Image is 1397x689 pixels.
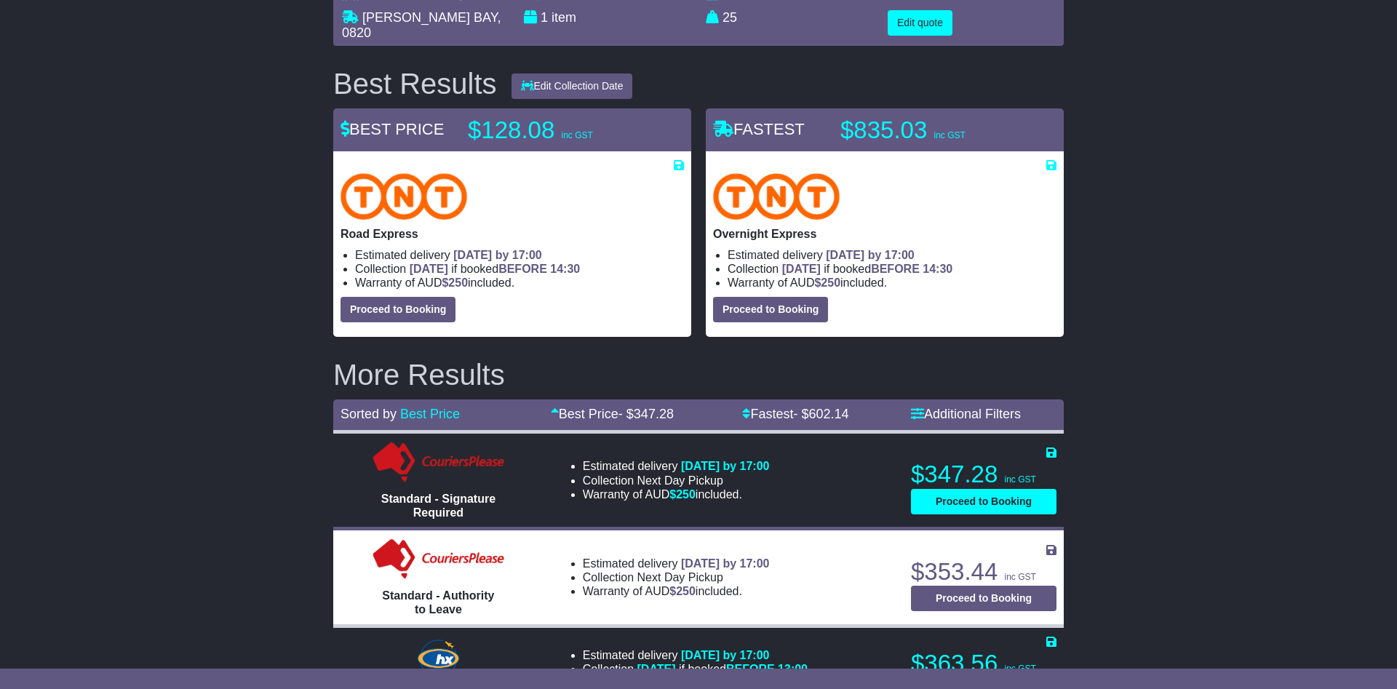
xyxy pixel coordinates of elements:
[550,263,580,275] span: 14:30
[341,297,455,322] button: Proceed to Booking
[911,460,1056,489] p: $347.28
[561,130,592,140] span: inc GST
[728,276,1056,290] li: Warranty of AUD included.
[453,249,542,261] span: [DATE] by 17:00
[355,248,684,262] li: Estimated delivery
[713,227,1056,241] p: Overnight Express
[713,120,805,138] span: FASTEST
[713,297,828,322] button: Proceed to Booking
[512,73,633,99] button: Edit Collection Date
[1004,474,1035,485] span: inc GST
[341,227,684,241] p: Road Express
[583,584,770,598] li: Warranty of AUD included.
[410,263,448,275] span: [DATE]
[923,263,952,275] span: 14:30
[342,10,501,41] span: , 0820
[400,407,460,421] a: Best Price
[370,441,507,485] img: Couriers Please: Standard - Signature Required
[911,649,1056,678] p: $363.56
[808,407,848,421] span: 602.14
[583,557,770,570] li: Estimated delivery
[370,538,507,581] img: Couriers Please: Standard - Authority to Leave
[552,10,576,25] span: item
[583,648,808,662] li: Estimated delivery
[637,571,723,584] span: Next Day Pickup
[778,663,808,675] span: 13:00
[583,662,808,676] li: Collection
[448,276,468,289] span: 250
[911,586,1056,611] button: Proceed to Booking
[355,276,684,290] li: Warranty of AUD included.
[551,407,674,421] a: Best Price- $347.28
[618,407,674,421] span: - $
[637,663,808,675] span: if booked
[637,474,723,487] span: Next Day Pickup
[723,10,737,25] span: 25
[826,249,915,261] span: [DATE] by 17:00
[840,116,1022,145] p: $835.03
[669,488,696,501] span: $
[934,130,965,140] span: inc GST
[911,407,1021,421] a: Additional Filters
[793,407,848,421] span: - $
[498,263,547,275] span: BEFORE
[782,263,821,275] span: [DATE]
[821,276,840,289] span: 250
[341,173,467,220] img: TNT Domestic: Road Express
[782,263,952,275] span: if booked
[681,557,770,570] span: [DATE] by 17:00
[726,663,775,675] span: BEFORE
[382,589,494,616] span: Standard - Authority to Leave
[681,649,770,661] span: [DATE] by 17:00
[669,585,696,597] span: $
[355,262,684,276] li: Collection
[362,10,497,25] span: [PERSON_NAME] BAY
[742,407,848,421] a: Fastest- $602.14
[341,407,397,421] span: Sorted by
[583,570,770,584] li: Collection
[911,557,1056,586] p: $353.44
[541,10,548,25] span: 1
[1004,664,1035,674] span: inc GST
[814,276,840,289] span: $
[888,10,952,36] button: Edit quote
[442,276,468,289] span: $
[676,585,696,597] span: 250
[681,460,770,472] span: [DATE] by 17:00
[414,637,462,680] img: Hunter Express: Road Express
[468,116,650,145] p: $128.08
[410,263,580,275] span: if booked
[1004,572,1035,582] span: inc GST
[676,488,696,501] span: 250
[728,248,1056,262] li: Estimated delivery
[583,459,770,473] li: Estimated delivery
[326,68,504,100] div: Best Results
[713,173,840,220] img: TNT Domestic: Overnight Express
[583,474,770,487] li: Collection
[728,262,1056,276] li: Collection
[341,120,444,138] span: BEST PRICE
[871,263,920,275] span: BEFORE
[583,487,770,501] li: Warranty of AUD included.
[634,407,674,421] span: 347.28
[911,489,1056,514] button: Proceed to Booking
[381,493,495,519] span: Standard - Signature Required
[333,359,1064,391] h2: More Results
[637,663,676,675] span: [DATE]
